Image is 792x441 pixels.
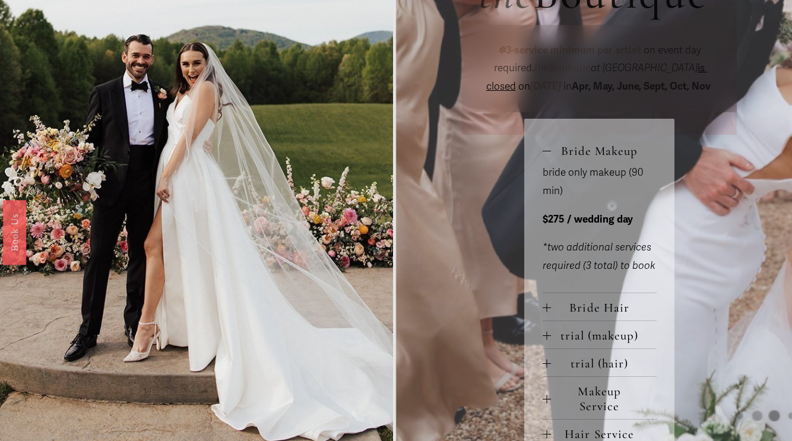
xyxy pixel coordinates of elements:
[543,213,633,226] strong: $275 / wedding day
[486,62,708,93] span: is closed
[551,356,657,371] span: trial (hair)
[530,80,561,93] em: [DATE]
[543,377,657,419] button: Makeup Service
[543,293,657,321] button: Bride Hair
[543,137,657,164] button: Bride Makeup
[543,321,657,348] button: trial (makeup)
[543,164,657,293] div: Bride Makeup
[561,80,713,93] span: in
[543,241,655,272] em: *two additional services required (3 total) to book
[543,349,657,376] button: trial (hair)
[591,62,698,74] em: at [GEOGRAPHIC_DATA]
[534,62,549,74] em: the
[551,384,657,414] span: Makeup Service
[498,44,506,56] em: ✽
[3,199,26,264] a: Book Us
[543,164,657,200] p: bride only makeup (90 min)
[551,144,657,158] span: Bride Makeup
[572,80,711,93] strong: Apr, May, June, Sept, Oct, Nov
[506,44,641,56] strong: 3-service minimum per artist
[551,300,657,315] span: Bride Hair
[534,62,591,74] span: Boutique
[479,42,721,96] p: on
[551,328,657,343] span: trial (makeup)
